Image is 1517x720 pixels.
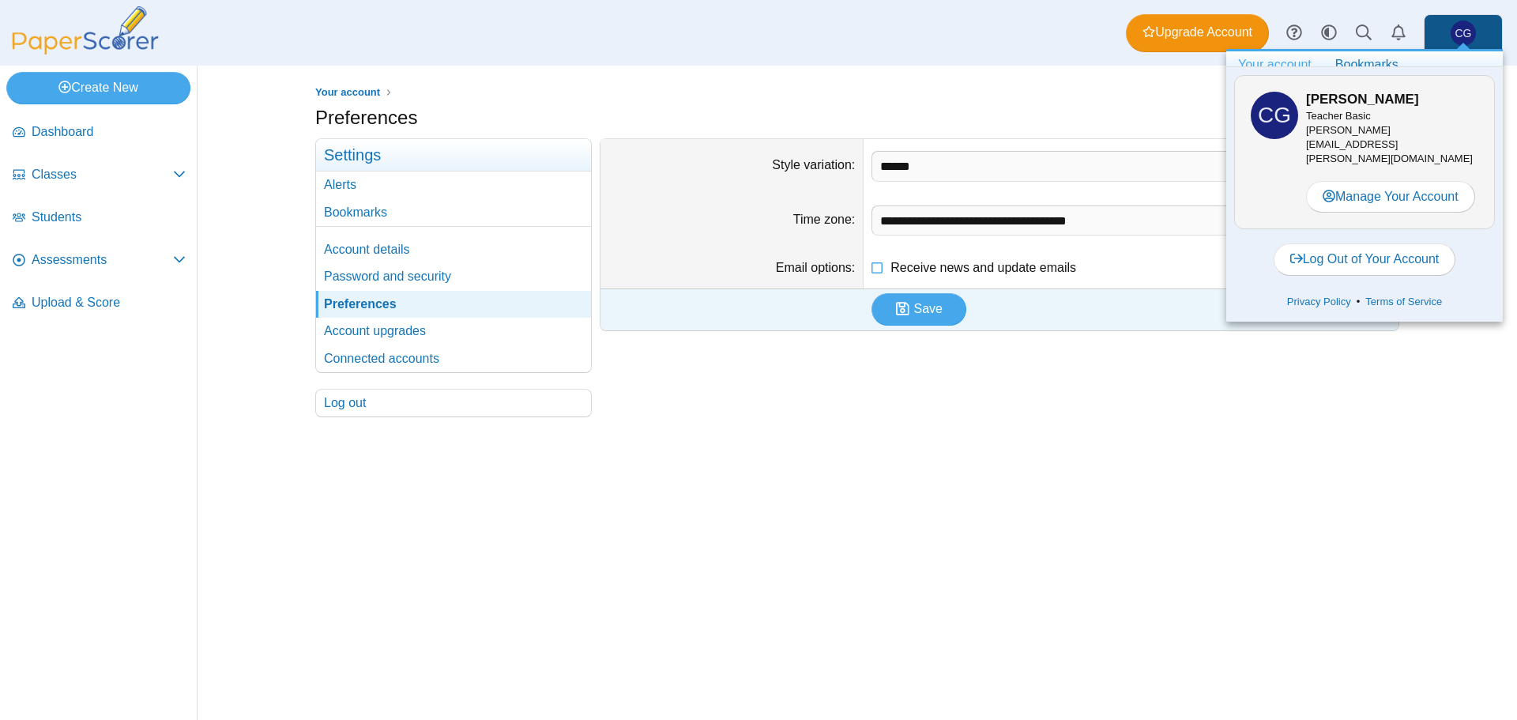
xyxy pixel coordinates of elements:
[1360,294,1447,310] a: Terms of Service
[316,199,591,226] a: Bookmarks
[1126,14,1269,52] a: Upgrade Account
[6,156,192,194] a: Classes
[6,199,192,237] a: Students
[32,251,173,269] span: Assessments
[311,83,384,103] a: Your account
[1323,51,1410,78] a: Bookmarks
[6,242,192,280] a: Assessments
[6,72,190,104] a: Create New
[772,158,855,172] label: Style variation
[1274,243,1456,275] a: Log Out of Your Account
[316,318,591,345] a: Account upgrades
[1381,16,1416,51] a: Alerts
[32,294,186,311] span: Upload & Score
[1234,290,1495,314] div: •
[1455,28,1472,39] span: Christopher Gutierrez
[316,172,591,198] a: Alerts
[1282,294,1357,310] a: Privacy Policy
[1451,21,1476,46] span: Christopher Gutierrez
[6,114,192,152] a: Dashboard
[1258,104,1291,126] span: Christopher Gutierrez
[316,291,591,318] a: Preferences
[914,302,943,315] span: Save
[6,285,192,322] a: Upload & Score
[793,213,856,226] label: Time zone
[32,209,186,226] span: Students
[1306,109,1478,167] div: [PERSON_NAME][EMAIL_ADDRESS][PERSON_NAME][DOMAIN_NAME]
[776,261,856,274] label: Email options
[1251,92,1298,139] span: Christopher Gutierrez
[6,6,164,55] img: PaperScorer
[32,166,173,183] span: Classes
[316,390,591,417] a: Log out
[316,263,591,290] a: Password and security
[316,345,591,372] a: Connected accounts
[1306,110,1371,122] span: Teacher Basic
[1424,14,1503,52] a: Christopher Gutierrez
[1306,90,1478,109] h3: [PERSON_NAME]
[1142,24,1252,41] span: Upgrade Account
[871,293,966,325] button: Save
[1306,181,1475,213] a: Manage Your Account
[1226,51,1323,78] a: Your account
[32,123,186,141] span: Dashboard
[315,86,380,98] span: Your account
[316,236,591,263] a: Account details
[316,139,591,172] h3: Settings
[6,43,164,57] a: PaperScorer
[315,104,417,131] h1: Preferences
[890,261,1076,274] span: Receive news and update emails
